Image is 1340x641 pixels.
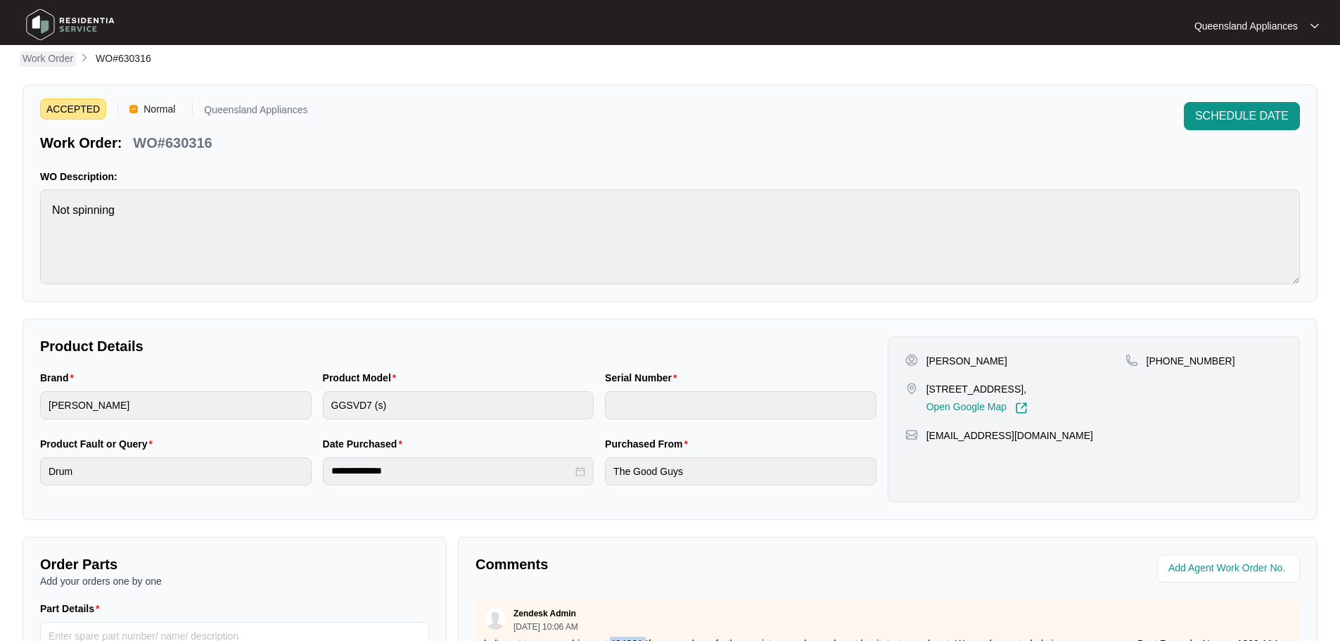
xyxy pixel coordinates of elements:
span: SCHEDULE DATE [1195,108,1289,125]
img: user.svg [485,609,506,630]
span: WO#630316 [96,53,151,64]
img: Link-External [1015,402,1028,414]
p: [STREET_ADDRESS], [926,382,1028,396]
p: [DATE] 10:06 AM [513,623,578,631]
input: Purchased From [605,457,876,485]
textarea: Not spinning [40,189,1300,284]
input: Serial Number [605,391,876,419]
button: SCHEDULE DATE [1184,102,1300,130]
label: Purchased From [605,437,694,451]
img: map-pin [905,429,918,441]
img: user-pin [905,354,918,367]
input: Add Agent Work Order No. [1168,560,1291,577]
p: Work Order: [40,133,122,153]
span: Normal [138,99,181,120]
img: dropdown arrow [1310,23,1319,30]
img: map-pin [1125,354,1138,367]
label: Part Details [40,602,106,616]
p: Queensland Appliances [1194,19,1298,33]
input: Product Fault or Query [40,457,312,485]
input: Product Model [323,391,594,419]
p: Add your orders one by one [40,574,429,588]
p: Product Details [40,336,876,356]
label: Product Model [323,371,402,385]
label: Brand [40,371,79,385]
img: map-pin [905,382,918,395]
p: Work Order [23,51,73,65]
p: Zendesk Admin [513,608,576,619]
label: Serial Number [605,371,682,385]
input: Brand [40,391,312,419]
img: residentia service logo [21,4,120,46]
input: Date Purchased [331,464,573,478]
span: ACCEPTED [40,99,106,120]
p: Comments [476,554,878,574]
a: Open Google Map [926,402,1028,414]
p: WO#630316 [133,133,212,153]
a: Work Order [20,51,76,67]
p: Queensland Appliances [204,105,307,120]
p: [PHONE_NUMBER] [1147,354,1235,368]
label: Product Fault or Query [40,437,158,451]
img: Vercel Logo [129,105,138,113]
p: Order Parts [40,554,429,574]
p: [EMAIL_ADDRESS][DOMAIN_NAME] [926,429,1093,443]
p: WO Description: [40,170,1300,184]
p: [PERSON_NAME] [926,354,1007,368]
label: Date Purchased [323,437,408,451]
img: chevron-right [79,52,90,63]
